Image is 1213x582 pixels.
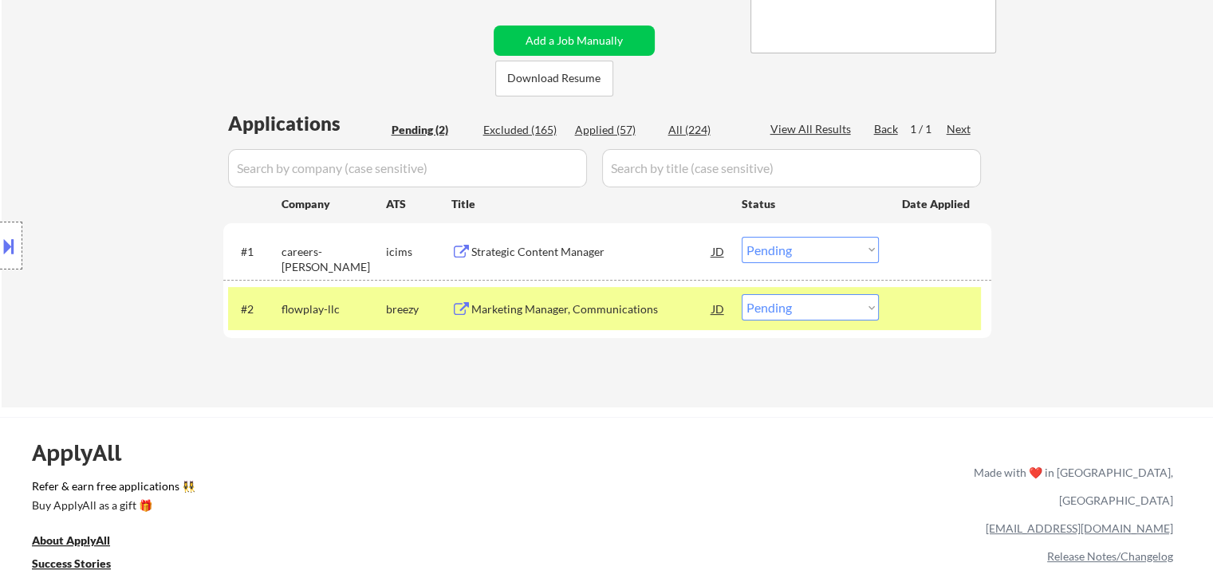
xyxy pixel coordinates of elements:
[32,556,111,570] u: Success Stories
[32,481,640,497] a: Refer & earn free applications 👯‍♀️
[451,196,727,212] div: Title
[902,196,972,212] div: Date Applied
[711,294,727,323] div: JD
[471,244,712,260] div: Strategic Content Manager
[1047,549,1173,563] a: Release Notes/Changelog
[967,458,1173,514] div: Made with ❤️ in [GEOGRAPHIC_DATA], [GEOGRAPHIC_DATA]
[494,26,655,56] button: Add a Job Manually
[392,122,471,138] div: Pending (2)
[910,121,947,137] div: 1 / 1
[386,301,451,317] div: breezy
[32,533,132,553] a: About ApplyAll
[32,497,191,517] a: Buy ApplyAll as a gift 🎁
[742,189,879,218] div: Status
[495,61,613,96] button: Download Resume
[228,114,386,133] div: Applications
[282,244,386,275] div: careers-[PERSON_NAME]
[986,521,1173,535] a: [EMAIL_ADDRESS][DOMAIN_NAME]
[471,301,712,317] div: Marketing Manager, Communications
[32,533,110,547] u: About ApplyAll
[32,439,140,466] div: ApplyAll
[386,196,451,212] div: ATS
[947,121,972,137] div: Next
[483,122,563,138] div: Excluded (165)
[32,556,132,576] a: Success Stories
[668,122,748,138] div: All (224)
[282,301,386,317] div: flowplay-llc
[228,149,587,187] input: Search by company (case sensitive)
[770,121,856,137] div: View All Results
[602,149,981,187] input: Search by title (case sensitive)
[575,122,655,138] div: Applied (57)
[386,244,451,260] div: icims
[874,121,900,137] div: Back
[711,237,727,265] div: JD
[282,196,386,212] div: Company
[32,500,191,511] div: Buy ApplyAll as a gift 🎁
